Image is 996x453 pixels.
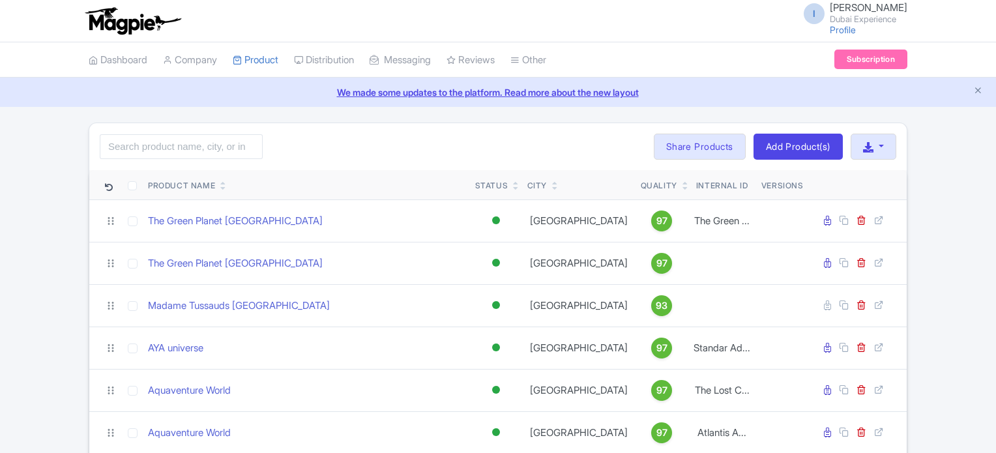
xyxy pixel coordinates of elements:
a: Madame Tussauds [GEOGRAPHIC_DATA] [148,299,330,314]
a: We made some updates to the platform. Read more about the new layout [8,85,988,99]
td: [GEOGRAPHIC_DATA] [522,327,636,369]
div: Active [490,423,503,442]
a: Add Product(s) [754,134,843,160]
div: Status [475,180,508,192]
a: 97 [641,338,683,358]
a: 97 [641,253,683,274]
td: Standar Ad... [688,327,756,369]
td: [GEOGRAPHIC_DATA] [522,369,636,411]
a: Other [510,42,546,78]
span: 97 [656,214,667,228]
td: The Lost C... [688,369,756,411]
a: 93 [641,295,683,316]
a: Aquaventure World [148,426,231,441]
a: The Green Planet [GEOGRAPHIC_DATA] [148,256,323,271]
a: AYA universe [148,341,203,356]
div: City [527,180,547,192]
span: 93 [656,299,667,313]
a: 97 [641,422,683,443]
td: The Green ... [688,199,756,242]
input: Search product name, city, or interal id [100,134,263,159]
th: Internal ID [688,170,756,200]
div: Product Name [148,180,215,192]
td: [GEOGRAPHIC_DATA] [522,199,636,242]
button: Close announcement [973,84,983,99]
div: Active [490,211,503,230]
td: [GEOGRAPHIC_DATA] [522,284,636,327]
div: Active [490,381,503,400]
a: 97 [641,380,683,401]
span: 97 [656,426,667,440]
a: Distribution [294,42,354,78]
a: Share Products [654,134,746,160]
a: Company [163,42,217,78]
span: 97 [656,256,667,270]
div: Active [490,296,503,315]
span: 97 [656,341,667,355]
span: [PERSON_NAME] [830,1,907,14]
div: Active [490,254,503,272]
a: Dashboard [89,42,147,78]
a: Messaging [370,42,431,78]
a: The Green Planet [GEOGRAPHIC_DATA] [148,214,323,229]
img: logo-ab69f6fb50320c5b225c76a69d11143b.png [82,7,183,35]
span: 97 [656,383,667,398]
a: Product [233,42,278,78]
span: I [804,3,825,24]
th: Versions [756,170,809,200]
a: I [PERSON_NAME] Dubai Experience [796,3,907,23]
div: Active [490,338,503,357]
a: Subscription [834,50,907,69]
td: [GEOGRAPHIC_DATA] [522,242,636,284]
a: Reviews [447,42,495,78]
small: Dubai Experience [830,15,907,23]
a: 97 [641,211,683,231]
div: Quality [641,180,677,192]
a: Aquaventure World [148,383,231,398]
a: Profile [830,24,856,35]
